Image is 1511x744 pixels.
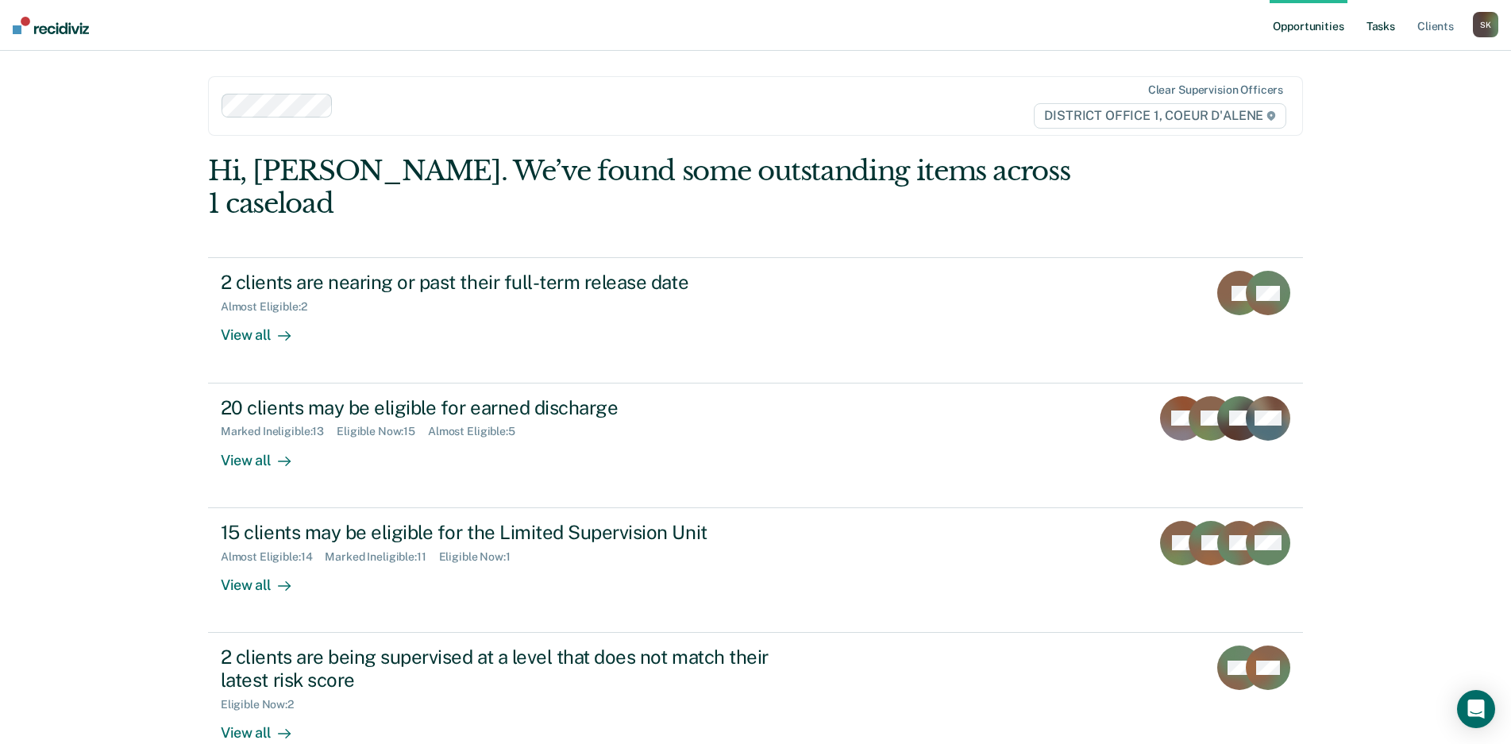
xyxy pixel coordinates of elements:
div: Clear supervision officers [1148,83,1283,97]
div: Eligible Now : 15 [337,425,428,438]
div: View all [221,314,310,345]
div: 20 clients may be eligible for earned discharge [221,396,778,419]
div: Almost Eligible : 5 [428,425,528,438]
img: Recidiviz [13,17,89,34]
div: View all [221,438,310,469]
div: View all [221,711,310,742]
a: 20 clients may be eligible for earned dischargeMarked Ineligible:13Eligible Now:15Almost Eligible... [208,384,1303,508]
span: DISTRICT OFFICE 1, COEUR D'ALENE [1034,103,1286,129]
button: SK [1473,12,1498,37]
div: View all [221,563,310,594]
div: S K [1473,12,1498,37]
div: 2 clients are nearing or past their full-term release date [221,271,778,294]
div: Hi, [PERSON_NAME]. We’ve found some outstanding items across 1 caseload [208,155,1084,220]
div: Eligible Now : 2 [221,698,306,711]
div: Marked Ineligible : 13 [221,425,337,438]
div: Almost Eligible : 2 [221,300,320,314]
div: 2 clients are being supervised at a level that does not match their latest risk score [221,646,778,692]
a: 15 clients may be eligible for the Limited Supervision UnitAlmost Eligible:14Marked Ineligible:11... [208,508,1303,633]
a: 2 clients are nearing or past their full-term release dateAlmost Eligible:2View all [208,257,1303,383]
div: Open Intercom Messenger [1457,690,1495,728]
div: Marked Ineligible : 11 [325,550,438,564]
div: Eligible Now : 1 [439,550,523,564]
div: 15 clients may be eligible for the Limited Supervision Unit [221,521,778,544]
div: Almost Eligible : 14 [221,550,326,564]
